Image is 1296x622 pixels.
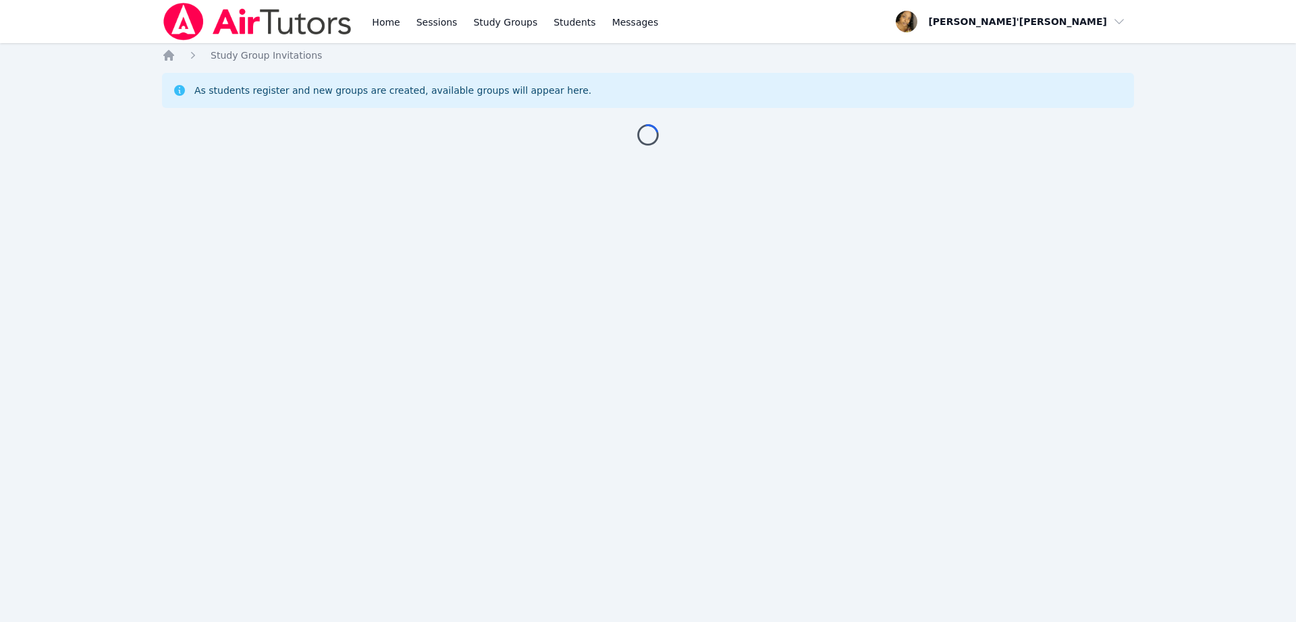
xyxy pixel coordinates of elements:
span: Messages [612,16,659,29]
a: Study Group Invitations [211,49,322,62]
img: Air Tutors [162,3,353,40]
div: As students register and new groups are created, available groups will appear here. [194,84,591,97]
nav: Breadcrumb [162,49,1134,62]
span: Study Group Invitations [211,50,322,61]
